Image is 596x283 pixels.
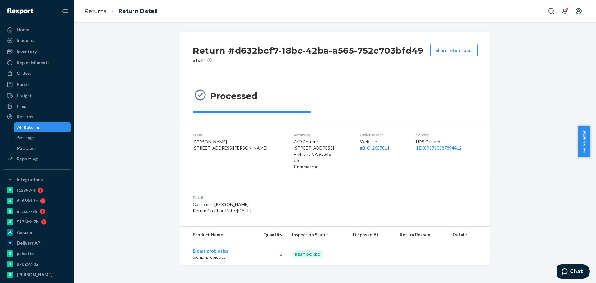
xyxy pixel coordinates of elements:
[180,227,249,243] th: Product Name
[17,48,37,55] div: Inventory
[4,227,71,237] a: Amazon
[4,35,71,45] a: Inbounds
[294,164,318,169] strong: Commercial
[193,132,284,137] dt: From
[360,132,406,137] dt: Order source
[360,139,406,151] div: Website
[4,25,71,35] a: Home
[17,27,29,33] div: Home
[17,229,34,236] div: Amazon
[287,227,348,243] th: Inspection Status
[7,8,33,14] img: Flexport logo
[4,47,71,56] a: Inventory
[193,248,228,254] a: Bioma probiotics
[17,219,38,225] div: 5176b9-7b
[4,196,71,206] a: 6e639d-fc
[17,156,38,162] div: Reporting
[193,208,364,214] p: Return Creation Date : [DATE]
[4,217,71,227] a: 5176b9-7b
[4,249,71,258] a: pulsetto
[557,264,590,280] iframe: Opens a widget where you can chat to one of our agents
[249,227,287,243] th: Quantity
[17,177,43,183] div: Integrations
[4,91,71,101] a: Freight
[395,227,448,243] th: Return Reason
[17,60,50,66] div: Replenishments
[17,92,32,99] div: Freight
[210,90,257,101] h3: Processed
[348,227,395,243] th: Disposed At
[17,250,35,257] div: pulsetto
[4,175,71,185] button: Integrations
[14,122,71,132] a: All Returns
[17,81,30,88] div: Parcel
[4,185,71,195] a: f12898-4
[294,139,350,145] p: C/O Returns
[545,5,558,17] button: Open Search Box
[17,103,26,109] div: Prep
[416,139,440,144] span: UPS Ground
[294,132,350,137] dt: Return to
[430,44,478,56] button: Share return label
[294,145,350,151] p: [STREET_ADDRESS]
[4,68,71,78] a: Orders
[17,124,40,130] div: All Returns
[193,201,364,208] p: Customer: [PERSON_NAME]
[118,8,158,15] a: Return Detail
[17,208,37,214] div: gnzsuz-v5
[416,145,462,150] a: 1ZX8R1710387894412
[294,151,350,157] p: Highland , CA 92346
[249,243,287,266] td: 3
[4,270,71,280] a: [PERSON_NAME]
[17,114,33,120] div: Returns
[79,2,163,20] ol: breadcrumbs
[17,135,35,141] div: Settings
[4,112,71,122] a: Returns
[17,272,52,278] div: [PERSON_NAME]
[294,157,350,164] p: US
[17,70,32,76] div: Orders
[4,259,71,269] a: a76299-82
[292,250,323,258] div: RESTOCKED
[17,261,38,267] div: a76299-82
[17,145,37,151] div: Packages
[84,8,106,15] a: Returns
[14,133,71,143] a: Settings
[17,240,42,246] div: Deliverr API
[4,79,71,89] a: Parcel
[193,195,364,200] dt: Detail
[17,37,36,43] div: Inbounds
[578,126,590,157] button: Help Center
[4,206,71,216] a: gnzsuz-v5
[58,5,71,17] button: Close Navigation
[448,227,490,243] th: Details
[193,44,424,57] h2: Return #d632bcf7-18bc-42ba-a565-752c703bfd49
[4,58,71,68] a: Replenishments
[4,154,71,164] a: Reporting
[193,57,424,63] p: $16.44
[572,5,585,17] button: Open account menu
[416,132,478,137] dt: Service
[17,187,35,193] div: f12898-4
[360,145,390,150] a: #BIO-2657811
[14,143,71,153] a: Packages
[4,238,71,248] a: Deliverr API
[17,198,38,204] div: 6e639d-fc
[559,5,571,17] button: Open notifications
[193,139,267,150] span: [PERSON_NAME] [STREET_ADDRESS][PERSON_NAME]
[193,254,244,260] p: bioma_probiotics
[4,101,71,111] a: Prep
